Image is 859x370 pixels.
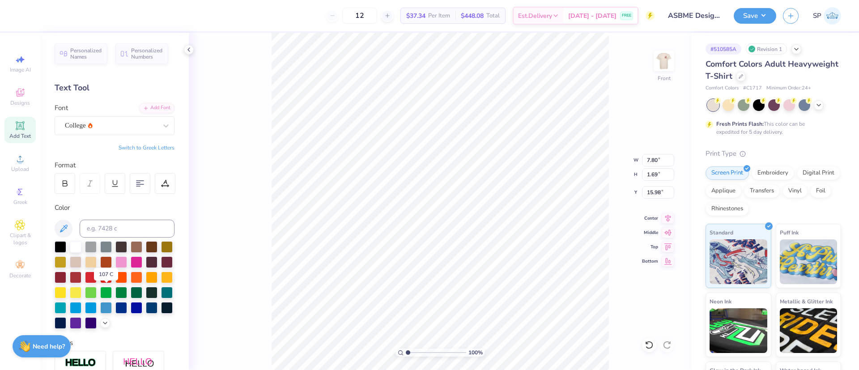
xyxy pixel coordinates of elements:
[706,149,841,159] div: Print Type
[746,43,787,55] div: Revision 1
[461,11,484,21] span: $448.08
[797,166,840,180] div: Digital Print
[710,297,731,306] span: Neon Ink
[642,244,658,250] span: Top
[642,215,658,221] span: Center
[710,308,767,353] img: Neon Ink
[780,239,838,284] img: Puff Ink
[10,99,30,106] span: Designs
[642,258,658,264] span: Bottom
[13,199,27,206] span: Greek
[780,228,799,237] span: Puff Ink
[658,74,671,82] div: Front
[622,13,631,19] span: FREE
[342,8,377,24] input: – –
[568,11,617,21] span: [DATE] - [DATE]
[710,228,733,237] span: Standard
[642,230,658,236] span: Middle
[55,203,174,213] div: Color
[428,11,450,21] span: Per Item
[706,85,739,92] span: Comfort Colors
[9,132,31,140] span: Add Text
[119,144,174,151] button: Switch to Greek Letters
[486,11,500,21] span: Total
[131,47,163,60] span: Personalized Numbers
[752,166,794,180] div: Embroidery
[139,103,174,113] div: Add Font
[706,184,741,198] div: Applique
[9,272,31,279] span: Decorate
[655,52,673,70] img: Front
[706,59,838,81] span: Comfort Colors Adult Heavyweight T-Shirt
[743,85,762,92] span: # C1717
[406,11,425,21] span: $37.34
[468,349,483,357] span: 100 %
[4,232,36,246] span: Clipart & logos
[810,184,831,198] div: Foil
[11,166,29,173] span: Upload
[55,160,175,170] div: Format
[518,11,552,21] span: Est. Delivery
[70,47,102,60] span: Personalized Names
[94,268,118,281] div: 107 C
[766,85,811,92] span: Minimum Order: 24 +
[824,7,841,25] img: Shreyas Prashanth
[706,202,749,216] div: Rhinestones
[55,103,68,113] label: Font
[780,297,833,306] span: Metallic & Glitter Ink
[80,220,174,238] input: e.g. 7428 c
[10,66,31,73] span: Image AI
[706,166,749,180] div: Screen Print
[813,11,821,21] span: SP
[55,82,174,94] div: Text Tool
[780,308,838,353] img: Metallic & Glitter Ink
[123,357,154,369] img: Shadow
[734,8,776,24] button: Save
[744,184,780,198] div: Transfers
[65,358,96,368] img: Stroke
[710,239,767,284] img: Standard
[33,342,65,351] strong: Need help?
[661,7,727,25] input: Untitled Design
[716,120,826,136] div: This color can be expedited for 5 day delivery.
[813,7,841,25] a: SP
[782,184,808,198] div: Vinyl
[706,43,741,55] div: # 510585A
[55,338,174,348] div: Styles
[716,120,764,128] strong: Fresh Prints Flash:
